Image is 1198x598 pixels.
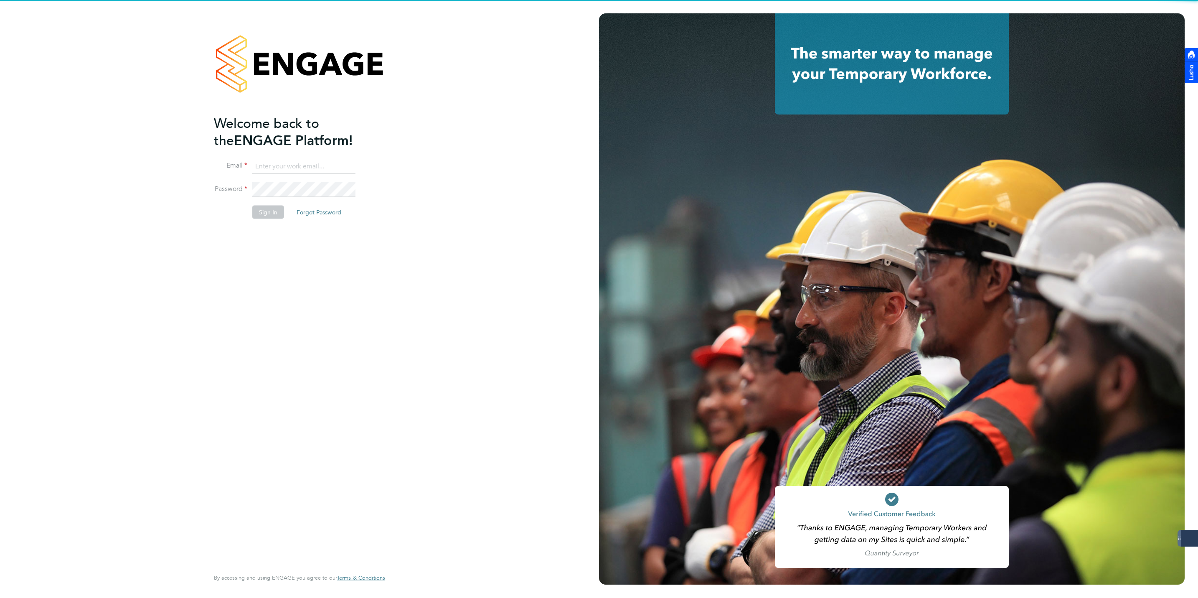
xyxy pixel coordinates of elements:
button: Forgot Password [290,206,348,219]
span: By accessing and using ENGAGE you agree to our [214,574,385,581]
label: Password [214,185,247,193]
label: Email [214,161,247,170]
a: Terms & Conditions [337,575,385,581]
button: Sign In [252,206,284,219]
input: Enter your work email... [252,159,355,174]
h2: ENGAGE Platform! [214,115,377,149]
span: Welcome back to the [214,115,319,148]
